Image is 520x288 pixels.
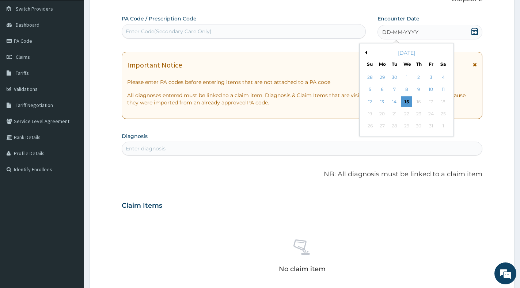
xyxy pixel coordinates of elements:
div: Not available Friday, October 31st, 2025 [426,121,437,132]
div: Choose Monday, September 29th, 2025 [377,72,388,83]
div: Choose Friday, October 10th, 2025 [426,84,437,95]
div: Not available Sunday, October 19th, 2025 [365,108,376,119]
div: Not available Saturday, October 25th, 2025 [438,108,449,119]
div: Choose Saturday, October 4th, 2025 [438,72,449,83]
div: Choose Tuesday, October 14th, 2025 [389,96,400,107]
div: Fr [428,61,434,67]
div: Not available Tuesday, October 21st, 2025 [389,108,400,119]
span: Tariffs [16,70,29,76]
div: Not available Tuesday, October 28th, 2025 [389,121,400,132]
div: Tu [391,61,398,67]
h3: Claim Items [122,202,162,210]
div: month 2025-10 [364,72,449,133]
p: No claim item [279,265,326,273]
div: Choose Sunday, October 12th, 2025 [365,96,376,107]
p: NB: All diagnosis must be linked to a claim item [122,170,482,179]
div: Not available Friday, October 24th, 2025 [426,108,437,119]
span: Switch Providers [16,5,53,12]
div: [DATE] [363,49,451,57]
div: Choose Wednesday, October 8th, 2025 [401,84,412,95]
div: Mo [379,61,386,67]
div: Not available Thursday, October 30th, 2025 [413,121,424,132]
span: Claims [16,54,30,60]
div: Not available Saturday, November 1st, 2025 [438,121,449,132]
span: Tariff Negotiation [16,102,53,108]
div: Choose Thursday, October 9th, 2025 [413,84,424,95]
div: Th [416,61,422,67]
div: Not available Wednesday, October 22nd, 2025 [401,108,412,119]
div: Choose Monday, October 6th, 2025 [377,84,388,95]
div: Not available Sunday, October 26th, 2025 [365,121,376,132]
div: Choose Saturday, October 11th, 2025 [438,84,449,95]
label: PA Code / Prescription Code [122,15,197,22]
div: Choose Monday, October 13th, 2025 [377,96,388,107]
div: Not available Wednesday, October 29th, 2025 [401,121,412,132]
label: Encounter Date [377,15,420,22]
h1: Important Notice [127,61,182,69]
div: Not available Saturday, October 18th, 2025 [438,96,449,107]
label: Diagnosis [122,133,148,140]
button: Previous Month [363,51,367,54]
div: Not available Friday, October 17th, 2025 [426,96,437,107]
div: We [404,61,410,67]
div: Enter diagnosis [126,145,166,152]
div: Choose Wednesday, October 1st, 2025 [401,72,412,83]
span: Dashboard [16,22,39,28]
div: Su [367,61,373,67]
div: Not available Monday, October 27th, 2025 [377,121,388,132]
p: All diagnoses entered must be linked to a claim item. Diagnosis & Claim Items that are visible bu... [127,92,477,106]
div: Choose Sunday, September 28th, 2025 [365,72,376,83]
span: DD-MM-YYYY [382,28,418,36]
div: Choose Thursday, October 2nd, 2025 [413,72,424,83]
div: Sa [440,61,447,67]
div: Not available Thursday, October 16th, 2025 [413,96,424,107]
div: Choose Tuesday, October 7th, 2025 [389,84,400,95]
div: Choose Wednesday, October 15th, 2025 [401,96,412,107]
div: Choose Sunday, October 5th, 2025 [365,84,376,95]
div: Not available Monday, October 20th, 2025 [377,108,388,119]
div: Not available Thursday, October 23rd, 2025 [413,108,424,119]
p: Please enter PA codes before entering items that are not attached to a PA code [127,78,477,86]
div: Enter Code(Secondary Care Only) [126,28,212,35]
div: Choose Friday, October 3rd, 2025 [426,72,437,83]
div: Choose Tuesday, September 30th, 2025 [389,72,400,83]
